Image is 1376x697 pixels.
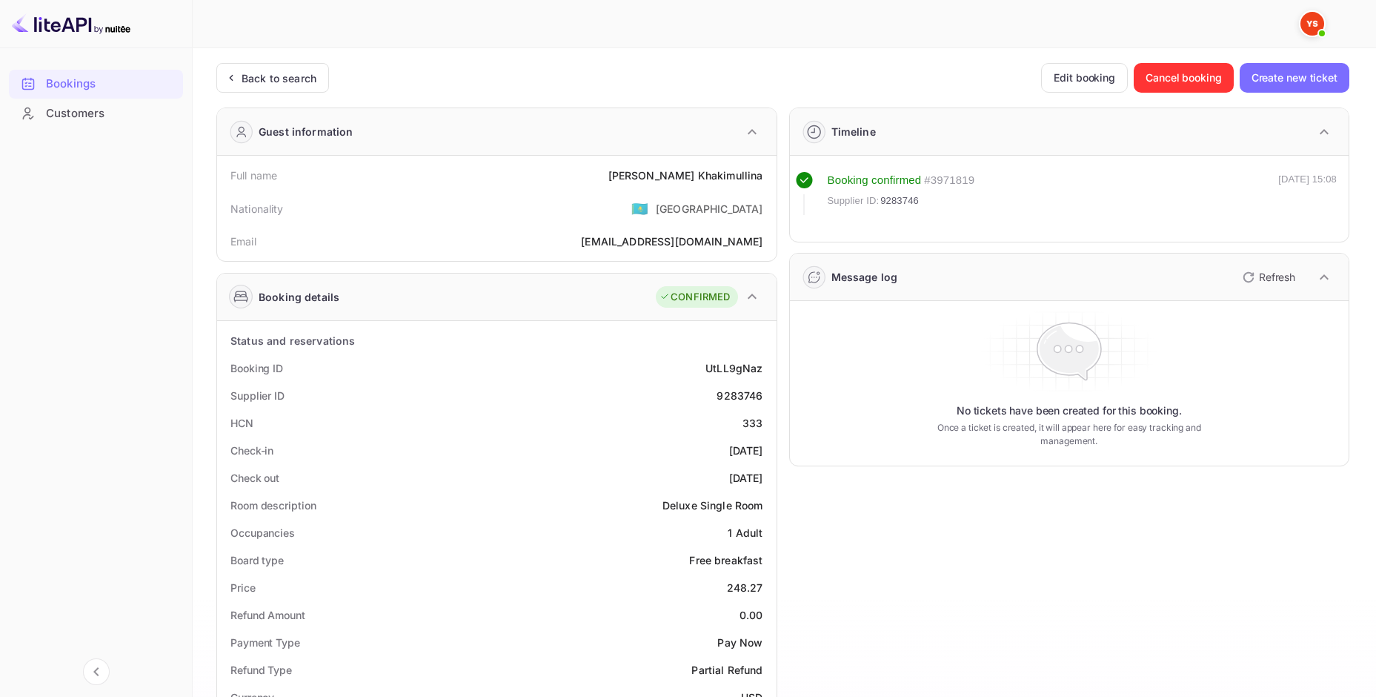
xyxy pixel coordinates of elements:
[1259,269,1295,285] p: Refresh
[742,415,762,431] div: 333
[739,607,763,623] div: 0.00
[9,70,183,97] a: Bookings
[242,70,316,86] div: Back to search
[230,388,285,403] div: Supplier ID
[259,124,353,139] div: Guest information
[259,289,339,305] div: Booking details
[46,105,176,122] div: Customers
[831,269,898,285] div: Message log
[662,498,763,513] div: Deluxe Single Room
[717,388,762,403] div: 9283746
[727,580,763,595] div: 248.27
[9,70,183,99] div: Bookings
[230,201,284,217] div: Nationality
[608,168,763,183] div: [PERSON_NAME] Khakimullina
[1240,63,1349,93] button: Create new ticket
[1041,63,1128,93] button: Edit booking
[230,470,279,486] div: Check out
[659,290,730,305] div: CONFIRMED
[230,552,284,568] div: Board type
[9,99,183,128] div: Customers
[924,172,974,189] div: # 3971819
[230,168,277,183] div: Full name
[230,525,295,541] div: Occupancies
[230,415,253,431] div: HCN
[656,201,763,217] div: [GEOGRAPHIC_DATA]
[880,194,919,208] span: 9283746
[729,443,763,458] div: [DATE]
[230,443,273,458] div: Check-in
[9,99,183,127] a: Customers
[1134,63,1234,93] button: Cancel booking
[46,76,176,93] div: Bookings
[691,662,762,678] div: Partial Refund
[1234,265,1301,289] button: Refresh
[230,498,316,513] div: Room description
[83,658,110,685] button: Collapse navigation
[1278,172,1337,215] div: [DATE] 15:08
[12,12,130,36] img: LiteAPI logo
[957,403,1182,418] p: No tickets have been created for this booking.
[828,194,880,208] span: Supplier ID:
[230,635,300,650] div: Payment Type
[831,124,876,139] div: Timeline
[581,234,762,249] div: [EMAIL_ADDRESS][DOMAIN_NAME]
[230,662,292,678] div: Refund Type
[919,421,1220,448] p: Once a ticket is created, it will appear here for easy tracking and management.
[230,580,256,595] div: Price
[705,360,762,376] div: UtLL9gNaz
[230,607,305,623] div: Refund Amount
[1300,12,1324,36] img: Yandex Support
[689,552,762,568] div: Free breakfast
[729,470,763,486] div: [DATE]
[728,525,762,541] div: 1 Adult
[717,635,762,650] div: Pay Now
[828,172,922,189] div: Booking confirmed
[230,234,256,249] div: Email
[230,333,355,348] div: Status and reservations
[230,360,283,376] div: Booking ID
[631,195,648,222] span: United States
